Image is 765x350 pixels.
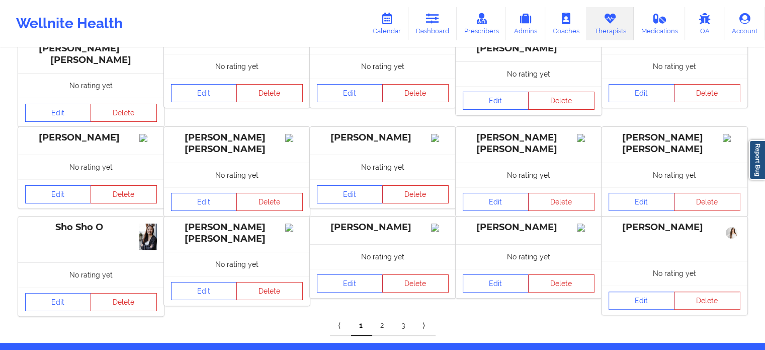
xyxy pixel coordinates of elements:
div: [PERSON_NAME] [317,222,449,233]
button: Delete [91,293,157,311]
a: 1 [351,316,372,336]
a: Edit [25,185,92,203]
a: Account [724,7,765,40]
button: Delete [528,92,594,110]
img: Image%2Fplaceholer-image.png [431,134,449,142]
button: Delete [236,282,303,300]
div: [PERSON_NAME] [PERSON_NAME] [171,222,303,245]
div: No rating yet [164,252,310,276]
a: Edit [609,193,675,211]
img: 8a6742ad-7eea-4247-8ad4-78aa0d254b80_78b3454a-504b-4094-9e29-d0d382128e9982_Sho_April_2022_copy.jpeg [139,224,157,250]
a: 3 [393,316,414,336]
button: Delete [382,84,449,102]
div: [PERSON_NAME] [PERSON_NAME] [609,132,740,155]
img: Image%2Fplaceholer-image.png [723,134,740,142]
a: Edit [317,274,383,293]
a: Next item [414,316,436,336]
a: Coaches [545,7,587,40]
button: Delete [674,292,740,310]
button: Delete [382,274,449,293]
button: Delete [236,193,303,211]
div: No rating yet [18,73,164,98]
button: Delete [91,185,157,203]
a: Edit [171,193,237,211]
div: No rating yet [456,163,602,187]
button: Delete [528,274,594,293]
img: Image%2Fplaceholer-image.png [285,224,303,232]
div: No rating yet [602,54,747,79]
img: 40f8cae1-8acb-445c-a146-41c8e45c8207_b44af873-51a1-434e-98fd-bfc39f7565400001(2).png [723,224,740,249]
div: No rating yet [18,262,164,287]
a: Edit [463,193,529,211]
a: QA [685,7,724,40]
a: Edit [25,293,92,311]
div: No rating yet [164,54,310,79]
a: Edit [609,84,675,102]
a: Calendar [365,7,408,40]
div: [PERSON_NAME] [PERSON_NAME] [463,132,594,155]
div: No rating yet [456,61,602,86]
a: Edit [25,104,92,122]
button: Delete [528,193,594,211]
img: Image%2Fplaceholer-image.png [431,224,449,232]
div: No rating yet [310,155,456,179]
img: Image%2Fplaceholer-image.png [577,134,594,142]
button: Delete [236,84,303,102]
div: [PERSON_NAME] [317,132,449,144]
div: [PERSON_NAME] [25,132,157,144]
div: No rating yet [456,244,602,269]
div: No rating yet [310,54,456,79]
div: [PERSON_NAME] [463,222,594,233]
button: Delete [91,104,157,122]
button: Delete [674,84,740,102]
a: Edit [463,92,529,110]
a: Edit [317,84,383,102]
a: Report Bug [749,140,765,180]
a: Previous item [330,316,351,336]
button: Delete [382,185,449,203]
div: No rating yet [602,261,747,286]
img: Image%2Fplaceholer-image.png [139,134,157,142]
div: Pagination Navigation [330,316,436,336]
div: No rating yet [164,163,310,187]
img: Image%2Fplaceholer-image.png [285,134,303,142]
img: Image%2Fplaceholer-image.png [577,224,594,232]
div: No rating yet [18,155,164,179]
div: Sho Sho O [25,222,157,233]
a: Admins [506,7,545,40]
a: Edit [171,282,237,300]
a: 2 [372,316,393,336]
a: Edit [171,84,237,102]
div: [PERSON_NAME] [PERSON_NAME] [PERSON_NAME] [25,31,157,66]
div: No rating yet [310,244,456,269]
div: No rating yet [602,163,747,187]
a: Edit [609,292,675,310]
a: Prescribers [457,7,506,40]
div: [PERSON_NAME] [609,222,740,233]
a: Edit [317,185,383,203]
button: Delete [674,193,740,211]
a: Medications [634,7,686,40]
div: [PERSON_NAME] [PERSON_NAME] [171,132,303,155]
a: Edit [463,274,529,293]
a: Therapists [587,7,634,40]
a: Dashboard [408,7,457,40]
